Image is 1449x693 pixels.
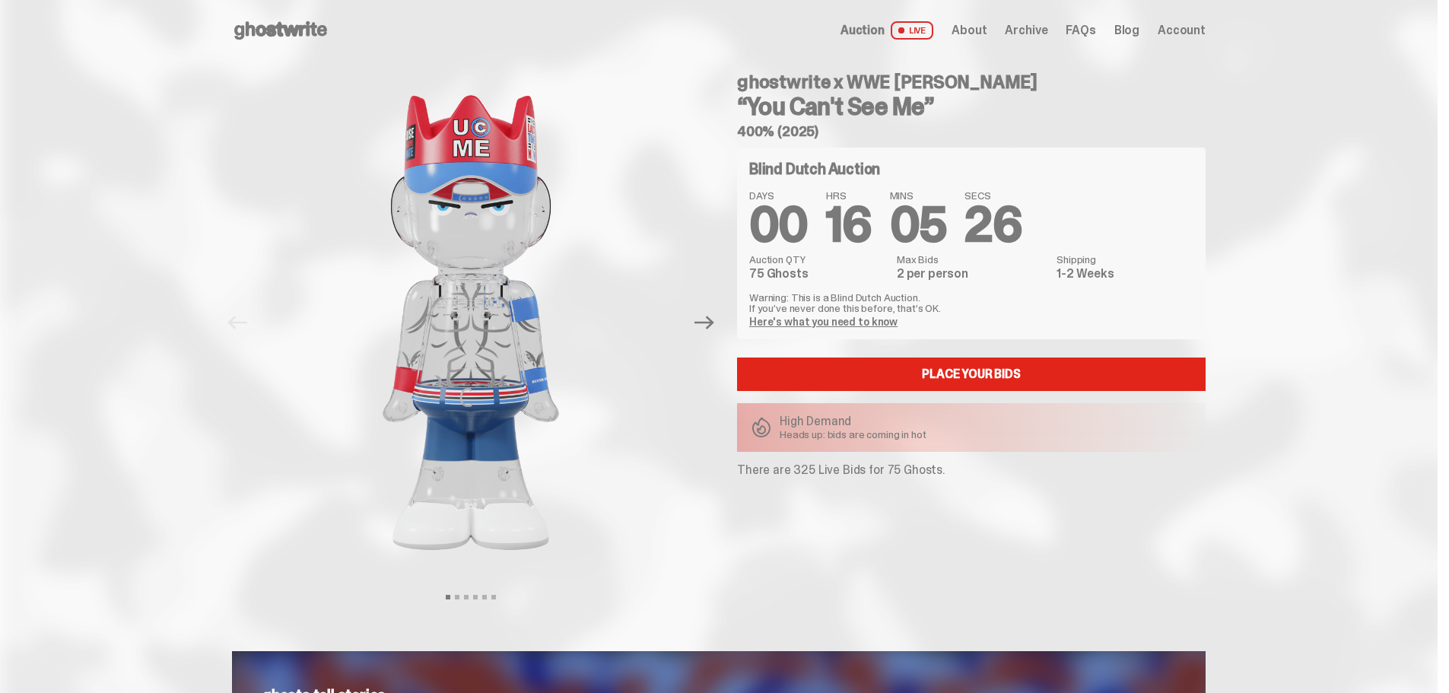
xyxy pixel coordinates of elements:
span: SECS [964,190,1022,201]
button: View slide 5 [482,595,487,599]
a: Place your Bids [737,358,1206,391]
dd: 75 Ghosts [749,268,888,280]
span: MINS [890,190,947,201]
dd: 2 per person [897,268,1047,280]
dt: Auction QTY [749,254,888,265]
dt: Max Bids [897,254,1047,265]
dd: 1-2 Weeks [1057,268,1193,280]
a: Here's what you need to know [749,315,898,329]
a: About [952,24,987,37]
p: There are 325 Live Bids for 75 Ghosts. [737,464,1206,476]
h4: ghostwrite x WWE [PERSON_NAME] [737,73,1206,91]
dt: Shipping [1057,254,1193,265]
span: HRS [826,190,872,201]
button: View slide 4 [473,595,478,599]
span: Auction [840,24,885,37]
span: LIVE [891,21,934,40]
button: View slide 6 [491,595,496,599]
a: FAQs [1066,24,1095,37]
a: Blog [1114,24,1139,37]
button: View slide 1 [446,595,450,599]
span: 16 [826,193,872,256]
button: View slide 3 [464,595,469,599]
span: 26 [964,193,1022,256]
button: View slide 2 [455,595,459,599]
a: Account [1158,24,1206,37]
p: High Demand [780,415,926,428]
button: Next [688,306,721,339]
span: 05 [890,193,947,256]
h5: 400% (2025) [737,125,1206,138]
a: Auction LIVE [840,21,933,40]
span: 00 [749,193,808,256]
p: Heads up: bids are coming in hot [780,429,926,440]
h4: Blind Dutch Auction [749,161,880,176]
a: Archive [1005,24,1047,37]
h3: “You Can't See Me” [737,94,1206,119]
img: John_Cena_Hero_1.png [262,61,680,584]
p: Warning: This is a Blind Dutch Auction. If you’ve never done this before, that’s OK. [749,292,1193,313]
span: DAYS [749,190,808,201]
